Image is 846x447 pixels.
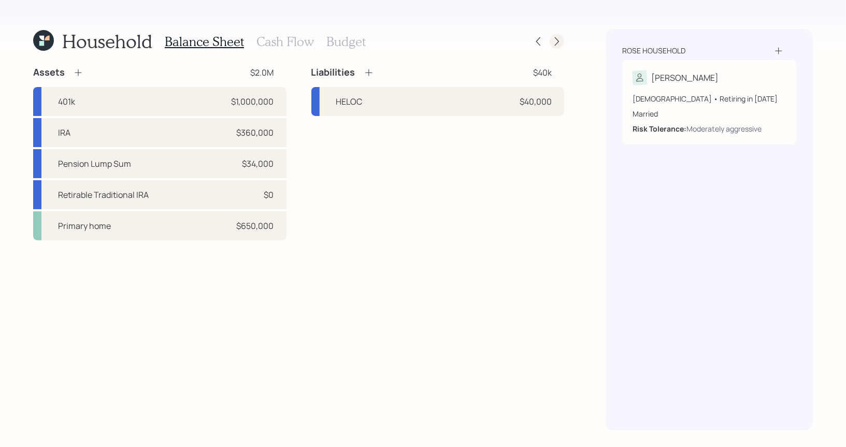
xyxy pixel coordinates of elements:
[232,95,274,108] div: $1,000,000
[58,126,70,139] div: IRA
[256,34,314,49] h3: Cash Flow
[533,66,552,79] div: $40k
[58,220,111,232] div: Primary home
[633,93,786,104] div: [DEMOGRAPHIC_DATA] • Retiring in [DATE]
[58,157,131,170] div: Pension Lump Sum
[58,95,75,108] div: 401k
[33,67,65,78] h4: Assets
[62,30,152,52] h1: Household
[237,126,274,139] div: $360,000
[520,95,552,108] div: $40,000
[326,34,366,49] h3: Budget
[622,46,685,56] div: Rose household
[336,95,363,108] div: HELOC
[651,71,719,84] div: [PERSON_NAME]
[242,157,274,170] div: $34,000
[311,67,355,78] h4: Liabilities
[633,124,686,134] b: Risk Tolerance:
[237,220,274,232] div: $650,000
[251,66,274,79] div: $2.0M
[165,34,244,49] h3: Balance Sheet
[633,108,786,119] div: Married
[264,189,274,201] div: $0
[686,123,762,134] div: Moderately aggressive
[58,189,149,201] div: Retirable Traditional IRA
